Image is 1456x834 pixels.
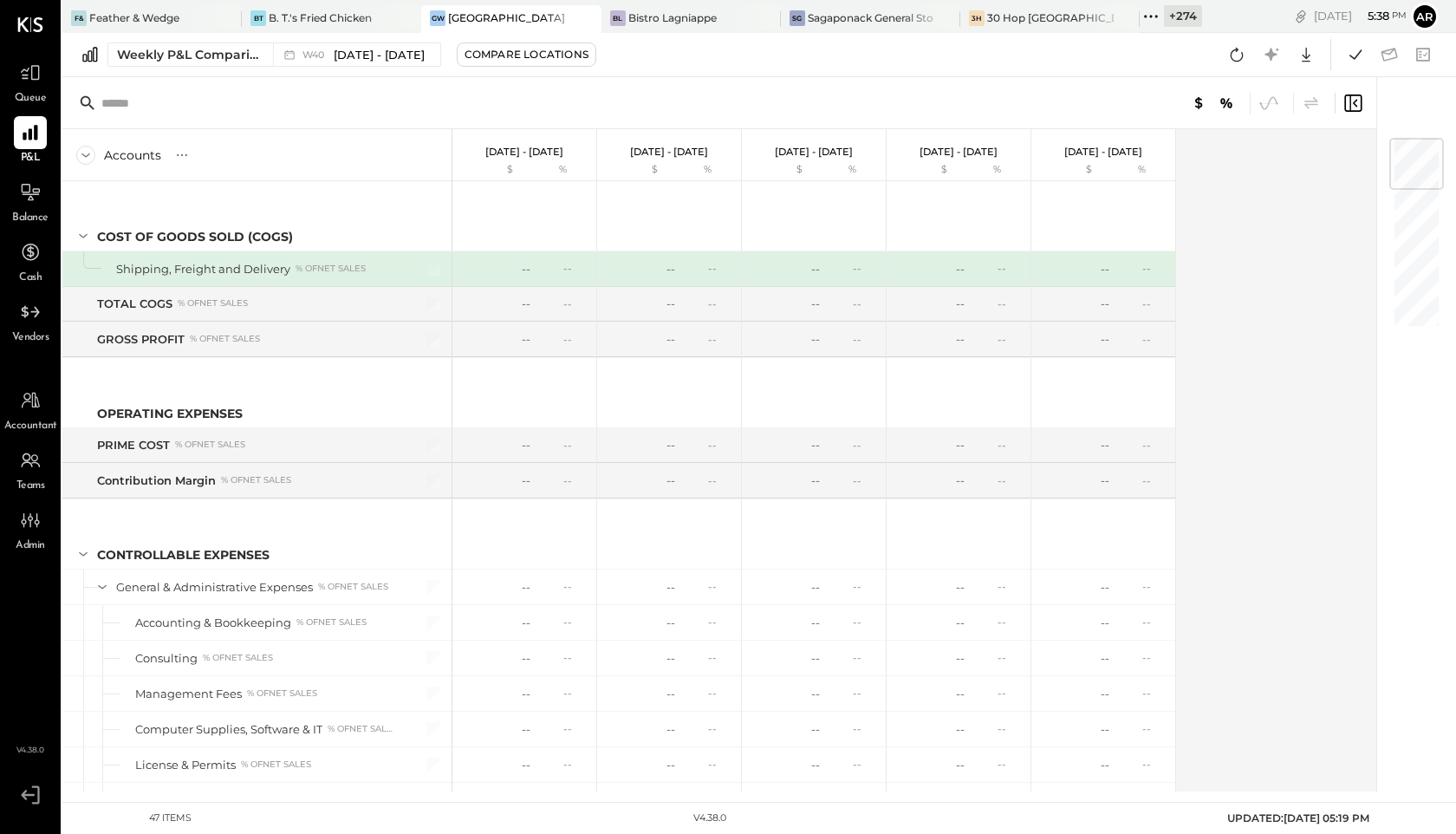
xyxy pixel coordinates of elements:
[116,579,313,596] div: General & Administrative Expenses
[666,296,675,312] div: --
[1,444,60,494] a: Teams
[708,438,731,453] div: --
[1,296,60,346] a: Vendors
[522,686,530,702] div: --
[708,615,731,629] div: --
[135,650,198,667] div: Consulting
[1142,296,1165,311] div: --
[1,236,60,286] a: Cash
[1101,472,1109,489] div: --
[811,721,820,738] div: --
[666,615,675,631] div: --
[666,686,675,702] div: --
[107,42,441,67] button: Weekly P&L Comparison W40[DATE] - [DATE]
[811,757,820,773] div: --
[296,263,366,275] div: % of NET SALES
[998,721,1020,736] div: --
[1292,7,1310,25] div: copy link
[666,472,675,489] div: --
[318,581,388,593] div: % of NET SALES
[563,332,586,347] div: --
[97,405,243,422] div: OPERATING EXPENSES
[606,163,675,177] div: $
[853,332,875,347] div: --
[563,473,586,488] div: --
[1101,579,1109,596] div: --
[969,10,985,26] div: 3H
[751,163,820,177] div: $
[956,615,965,631] div: --
[853,650,875,665] div: --
[998,473,1020,488] div: --
[666,579,675,596] div: --
[956,261,965,277] div: --
[998,757,1020,772] div: --
[149,811,192,825] div: 47 items
[853,721,875,736] div: --
[1411,3,1439,30] button: Ar
[12,330,49,346] span: Vendors
[775,146,853,158] p: [DATE] - [DATE]
[811,615,820,631] div: --
[1101,296,1109,312] div: --
[241,759,311,771] div: % of NET SALES
[16,538,45,554] span: Admin
[522,261,530,277] div: --
[1040,163,1109,177] div: $
[811,261,820,277] div: --
[1142,438,1165,453] div: --
[811,472,820,489] div: --
[610,10,626,26] div: BL
[175,439,245,451] div: % of NET SALES
[1314,8,1407,24] div: [DATE]
[97,296,172,312] div: TOTAL COGS
[956,757,965,773] div: --
[998,686,1020,700] div: --
[811,686,820,702] div: --
[1101,261,1109,277] div: --
[302,50,329,60] span: W40
[117,46,263,63] div: Weekly P&L Comparison
[1142,261,1165,276] div: --
[824,163,881,177] div: %
[853,473,875,488] div: --
[1142,615,1165,629] div: --
[666,331,675,348] div: --
[135,686,242,702] div: Management Fees
[12,211,49,226] span: Balance
[998,261,1020,276] div: --
[956,437,965,453] div: --
[135,757,236,773] div: License & Permits
[135,615,291,631] div: Accounting & Bookkeeping
[247,687,317,700] div: % of NET SALES
[1142,721,1165,736] div: --
[628,10,717,25] div: Bistro Lagniappe
[956,331,965,348] div: --
[998,650,1020,665] div: --
[1101,757,1109,773] div: --
[708,332,731,347] div: --
[522,437,530,453] div: --
[1,116,60,166] a: P&L
[1142,579,1165,594] div: --
[97,228,293,245] div: COST OF GOODS SOLD (COGS)
[708,650,731,665] div: --
[708,721,731,736] div: --
[21,151,41,166] span: P&L
[853,579,875,594] div: --
[1101,615,1109,631] div: --
[334,47,425,63] span: [DATE] - [DATE]
[853,296,875,311] div: --
[522,650,530,667] div: --
[563,261,586,276] div: --
[430,10,445,26] div: GW
[1142,757,1165,772] div: --
[1101,686,1109,702] div: --
[97,331,185,348] div: GROSS PROFIT
[465,47,588,62] div: Compare Locations
[178,297,248,309] div: % of NET SALES
[461,163,530,177] div: $
[522,615,530,631] div: --
[1101,437,1109,453] div: --
[1,176,60,226] a: Balance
